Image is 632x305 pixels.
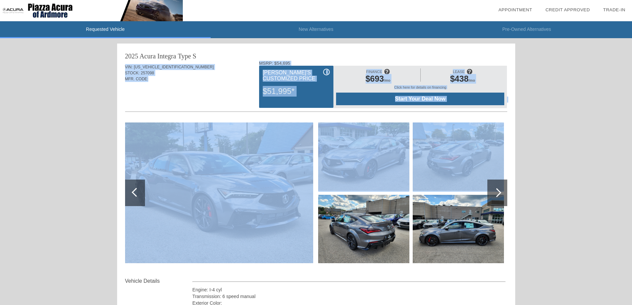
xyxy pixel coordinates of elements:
div: /mo [424,74,501,85]
span: VIN: [125,65,133,69]
img: a73017192f87ef06025d655458236808x.jpg [413,195,504,263]
div: Click here for details on financing [336,85,504,93]
li: New Alternatives [211,21,421,38]
div: Type S [178,51,196,61]
div: Vehicle Details [125,277,192,285]
a: Appointment [498,7,532,12]
div: Engine: I-4 cyl [192,286,506,293]
div: [PERSON_NAME]'s Customized Price [263,69,330,83]
span: [US_VEHICLE_IDENTIFICATION_NUMBER] [134,65,214,69]
li: Pre-Owned Alternatives [421,21,632,38]
div: $51,995* [263,83,330,100]
div: /mo [339,74,416,85]
span: $438 [450,74,469,83]
div: Quoted on [DATE] 4:36:21 PM [125,92,507,103]
span: 257098 [141,71,154,75]
img: 470c2c4c78431521de600b0e356f4094x.jpg [318,195,409,263]
span: Start Your Deal Now [344,96,496,102]
img: f6e1bae9659196fa46db9ceebd4a0fedx.jpg [318,122,409,191]
div: Transmission: 6 speed manual [192,293,506,300]
span: LEASE [453,70,464,74]
span: MFR. CODE: [125,77,149,81]
span: $693 [366,74,384,83]
span: FINANCE [366,70,382,74]
div: 2025 Acura Integra [125,51,176,61]
a: Trade-In [603,7,625,12]
img: 339d2581c260cccd76cb9c7c9c63e2b1x.jpg [413,122,504,191]
img: a4d0383d075ae528f6bb8b5dc53cb795x.jpg [125,122,313,263]
a: Credit Approved [545,7,590,12]
div: MSRP: $54,695 [259,61,507,66]
span: STOCK: [125,71,140,75]
span: i [326,70,327,74]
